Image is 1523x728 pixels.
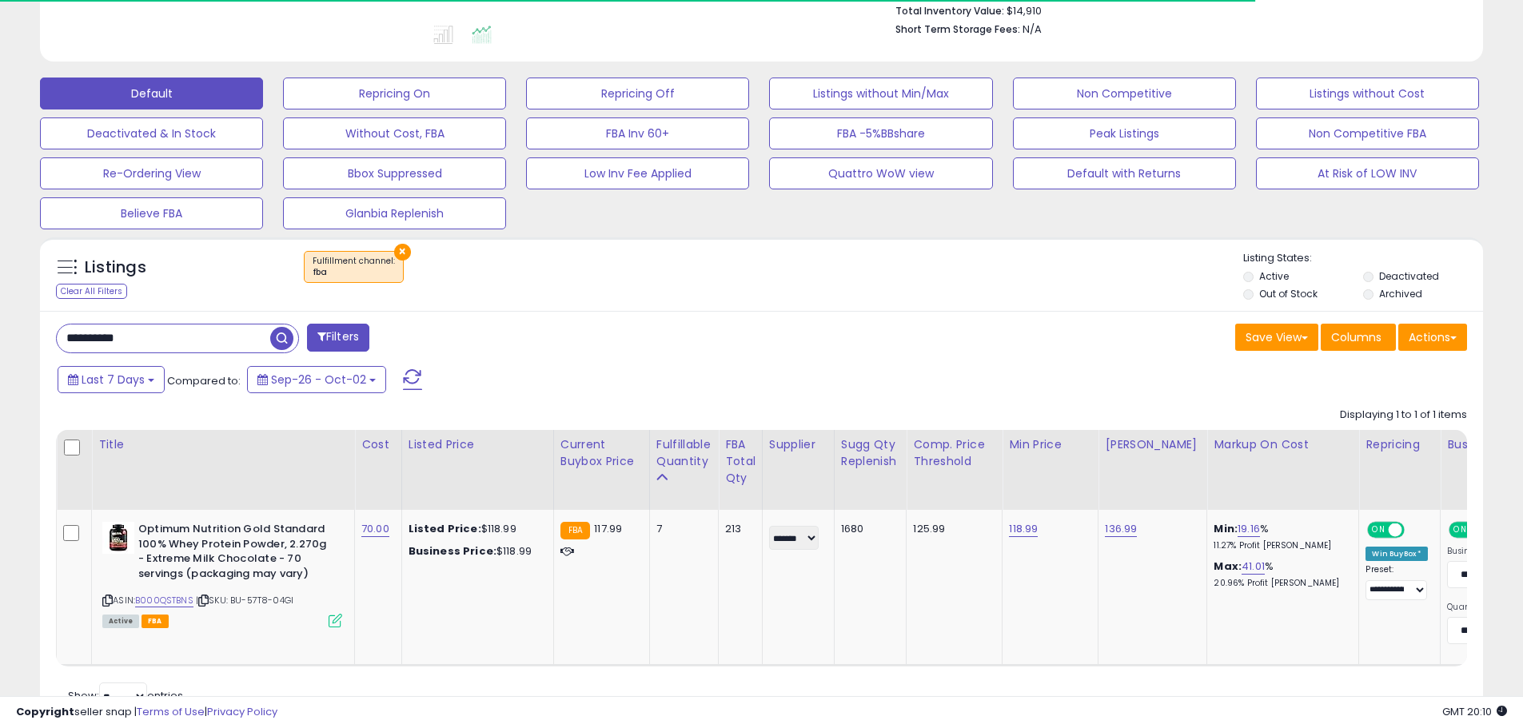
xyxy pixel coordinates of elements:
button: Filters [307,324,369,352]
button: Last 7 Days [58,366,165,393]
div: 213 [725,522,750,536]
b: Optimum Nutrition Gold Standard 100% Whey Protein Powder, 2.270g - Extreme Milk Chocolate - 70 se... [138,522,333,585]
button: At Risk of LOW INV [1256,157,1479,189]
a: Terms of Use [137,704,205,719]
div: 1680 [841,522,895,536]
button: Low Inv Fee Applied [526,157,749,189]
span: Last 7 Days [82,372,145,388]
strong: Copyright [16,704,74,719]
button: Columns [1321,324,1396,351]
button: Default [40,78,263,109]
div: 125.99 [913,522,990,536]
div: Supplier [769,436,827,453]
span: N/A [1023,22,1042,37]
label: Archived [1379,287,1422,300]
span: ON [1450,523,1470,537]
div: Comp. Price Threshold [913,436,995,470]
b: Business Price: [409,543,496,559]
label: Active [1259,269,1289,283]
button: Save View [1235,324,1318,351]
p: 20.96% Profit [PERSON_NAME] [1214,578,1346,589]
button: Actions [1398,324,1467,351]
b: Listed Price: [409,521,481,536]
div: % [1214,522,1346,551]
div: seller snap | | [16,705,277,720]
span: Fulfillment channel : [313,255,395,279]
a: 136.99 [1105,521,1137,537]
div: FBA Total Qty [725,436,756,487]
button: Glanbia Replenish [283,197,506,229]
div: Preset: [1366,564,1428,600]
div: [PERSON_NAME] [1105,436,1200,453]
div: Fulfillable Quantity [656,436,712,470]
a: 19.16 [1238,521,1260,537]
a: 41.01 [1242,559,1265,575]
button: Default with Returns [1013,157,1236,189]
a: 118.99 [1009,521,1038,537]
div: Title [98,436,348,453]
div: fba [313,267,395,278]
label: Deactivated [1379,269,1439,283]
b: Short Term Storage Fees: [895,22,1020,36]
button: Without Cost, FBA [283,117,506,149]
b: Max: [1214,559,1242,574]
div: $118.99 [409,544,541,559]
button: FBA -5%BBshare [769,117,992,149]
span: ON [1370,523,1389,537]
button: Non Competitive [1013,78,1236,109]
button: Peak Listings [1013,117,1236,149]
button: Deactivated & In Stock [40,117,263,149]
th: CSV column name: cust_attr_1_Supplier [762,430,834,510]
th: Please note that this number is a calculation based on your required days of coverage and your ve... [834,430,907,510]
button: Repricing Off [526,78,749,109]
button: × [394,244,411,261]
div: % [1214,559,1346,589]
button: Sep-26 - Oct-02 [247,366,386,393]
button: FBA Inv 60+ [526,117,749,149]
span: All listings currently available for purchase on Amazon [102,615,139,628]
button: Non Competitive FBA [1256,117,1479,149]
p: 11.27% Profit [PERSON_NAME] [1214,540,1346,551]
b: Min: [1214,521,1238,536]
span: 117.99 [594,521,622,536]
div: Win BuyBox * [1366,547,1428,561]
span: Show: entries [68,688,183,703]
button: Quattro WoW view [769,157,992,189]
h5: Listings [85,257,146,279]
div: Repricing [1366,436,1433,453]
span: Columns [1331,329,1381,345]
span: 2025-10-10 20:10 GMT [1442,704,1507,719]
span: Sep-26 - Oct-02 [271,372,366,388]
th: The percentage added to the cost of goods (COGS) that forms the calculator for Min & Max prices. [1207,430,1359,510]
div: Listed Price [409,436,547,453]
span: FBA [142,615,169,628]
button: Bbox Suppressed [283,157,506,189]
a: 70.00 [361,521,389,537]
div: ASIN: [102,522,342,626]
div: Clear All Filters [56,284,127,299]
div: Sugg Qty Replenish [841,436,900,470]
small: FBA [560,522,590,539]
span: OFF [1402,523,1428,537]
a: B000QSTBNS [135,594,193,607]
span: | SKU: BU-57T8-04GI [196,594,293,607]
div: Cost [361,436,395,453]
div: 7 [656,522,706,536]
div: Displaying 1 to 1 of 1 items [1340,408,1467,423]
div: Min Price [1009,436,1091,453]
div: $118.99 [409,522,541,536]
p: Listing States: [1243,251,1483,266]
div: Markup on Cost [1214,436,1352,453]
button: Repricing On [283,78,506,109]
span: Compared to: [167,373,241,388]
a: Privacy Policy [207,704,277,719]
button: Believe FBA [40,197,263,229]
div: Current Buybox Price [560,436,643,470]
img: 41zjBNaDQ3L._SL40_.jpg [102,522,134,554]
button: Listings without Cost [1256,78,1479,109]
label: Out of Stock [1259,287,1318,300]
b: Total Inventory Value: [895,4,1004,18]
button: Listings without Min/Max [769,78,992,109]
button: Re-Ordering View [40,157,263,189]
